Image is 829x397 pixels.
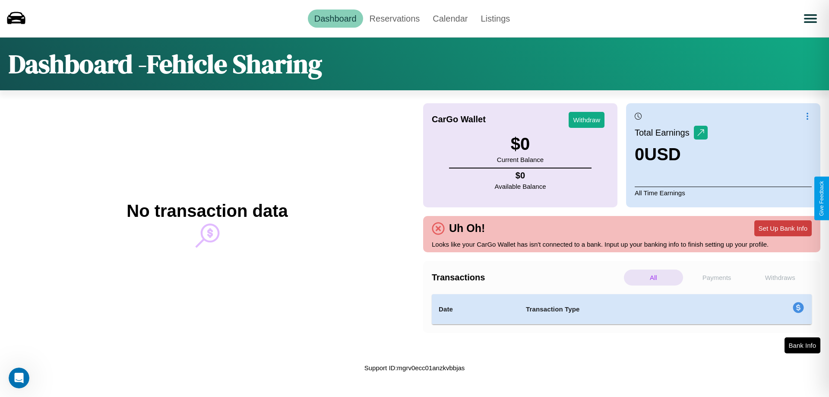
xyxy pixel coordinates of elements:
[445,222,489,235] h4: Uh Oh!
[635,145,708,164] h3: 0 USD
[495,181,546,192] p: Available Balance
[127,201,288,221] h2: No transaction data
[635,125,694,140] p: Total Earnings
[308,10,363,28] a: Dashboard
[439,304,512,314] h4: Date
[426,10,474,28] a: Calendar
[474,10,516,28] a: Listings
[497,134,544,154] h3: $ 0
[364,362,465,374] p: Support ID: mgrv0ecc01anzkvbbjas
[432,294,812,324] table: simple table
[9,368,29,388] iframe: Intercom live chat
[750,270,810,286] p: Withdraws
[432,273,622,283] h4: Transactions
[819,181,825,216] div: Give Feedback
[754,220,812,236] button: Set Up Bank Info
[569,112,604,128] button: Withdraw
[635,187,812,199] p: All Time Earnings
[526,304,722,314] h4: Transaction Type
[363,10,427,28] a: Reservations
[495,171,546,181] h4: $ 0
[9,46,322,82] h1: Dashboard - Fehicle Sharing
[785,337,820,353] button: Bank Info
[624,270,683,286] p: All
[432,114,486,124] h4: CarGo Wallet
[798,6,823,31] button: Open menu
[497,154,544,165] p: Current Balance
[432,238,812,250] p: Looks like your CarGo Wallet has isn't connected to a bank. Input up your banking info to finish ...
[687,270,747,286] p: Payments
